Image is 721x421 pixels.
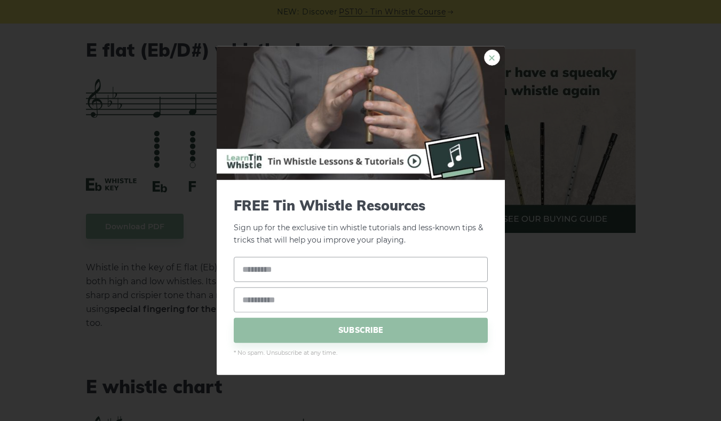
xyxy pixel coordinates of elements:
[234,317,488,342] span: SUBSCRIBE
[217,46,505,180] img: Tin Whistle Buying Guide Preview
[234,197,488,246] p: Sign up for the exclusive tin whistle tutorials and less-known tips & tricks that will help you i...
[234,348,488,357] span: * No spam. Unsubscribe at any time.
[234,197,488,214] span: FREE Tin Whistle Resources
[484,50,500,66] a: ×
